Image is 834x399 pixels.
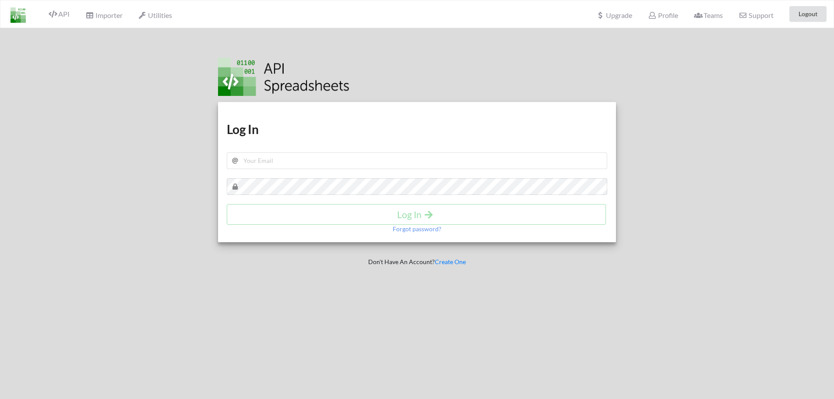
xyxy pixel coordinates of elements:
[739,12,773,19] span: Support
[694,11,723,19] span: Teams
[218,58,349,96] img: Logo.png
[435,258,466,265] a: Create One
[596,12,632,19] span: Upgrade
[11,7,26,23] img: LogoIcon.png
[648,11,678,19] span: Profile
[227,121,608,137] h1: Log In
[227,152,608,169] input: Your Email
[212,258,623,266] p: Don't Have An Account?
[49,10,70,18] span: API
[789,6,827,22] button: Logout
[138,11,172,19] span: Utilities
[393,225,441,233] p: Forgot password?
[85,11,122,19] span: Importer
